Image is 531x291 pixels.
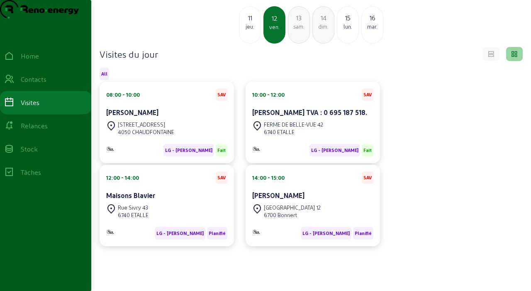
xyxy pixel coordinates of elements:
[337,13,358,23] div: 15
[311,147,358,153] span: LG - [PERSON_NAME]
[337,23,358,30] div: lun.
[118,211,149,219] div: 6740 ETALLE
[106,108,158,116] cam-card-title: [PERSON_NAME]
[252,108,367,116] cam-card-title: [PERSON_NAME] TVA : 0 695 187 518.
[21,98,39,108] div: Visites
[355,230,372,236] span: Planifié
[363,147,372,153] span: Fait
[217,92,226,98] span: SAV
[106,174,139,181] div: 12:00 - 14:00
[264,23,285,31] div: ven.
[302,230,350,236] span: LG - [PERSON_NAME]
[101,71,107,77] span: All
[252,91,285,98] div: 10:00 - 12:00
[252,174,285,181] div: 14:00 - 15:00
[288,23,309,30] div: sam.
[239,23,261,30] div: jeu.
[165,147,212,153] span: LG - [PERSON_NAME]
[288,13,309,23] div: 13
[21,144,38,154] div: Stock
[362,23,383,30] div: mar.
[118,128,174,136] div: 4050 CHAUDFONTAINE
[209,230,226,236] span: Planifié
[106,91,140,98] div: 08:00 - 10:00
[252,191,304,199] cam-card-title: [PERSON_NAME]
[264,13,285,23] div: 12
[118,121,174,128] div: [STREET_ADDRESS]
[264,121,323,128] div: FERME DE BELLE-VUE 42
[363,175,372,181] span: SAV
[313,13,334,23] div: 14
[217,147,226,153] span: Fait
[217,175,226,181] span: SAV
[252,229,261,235] img: Monitoring et Maintenance
[313,23,334,30] div: dim.
[21,121,48,131] div: Relances
[264,128,323,136] div: 6740 ETALLE
[21,51,39,61] div: Home
[106,146,114,152] img: Monitoring et Maintenance
[156,230,204,236] span: LG - [PERSON_NAME]
[106,191,155,199] cam-card-title: Maisons Blavier
[21,167,41,177] div: Tâches
[252,146,261,152] img: Monitoring et Maintenance
[106,229,114,235] img: Monitoring et Maintenance
[264,204,321,211] div: [GEOGRAPHIC_DATA] 12
[363,92,372,98] span: SAV
[118,204,149,211] div: Rue Sivry 43
[362,13,383,23] div: 16
[100,48,158,60] h4: Visites du jour
[21,74,46,84] div: Contacts
[239,13,261,23] div: 11
[264,211,321,219] div: 6700 Bonnert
